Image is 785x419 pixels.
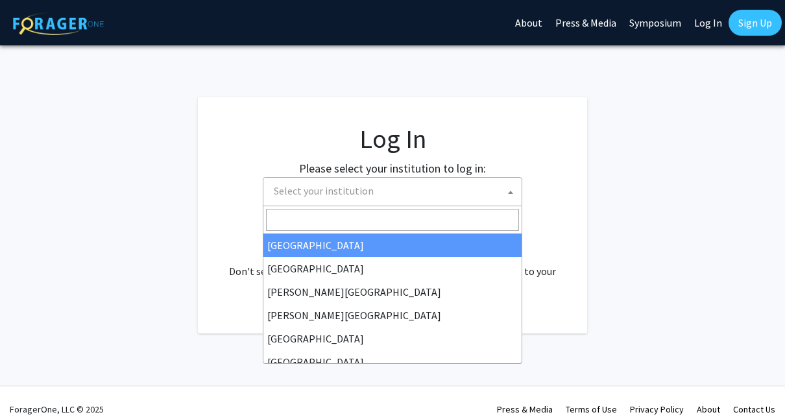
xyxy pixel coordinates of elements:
li: [PERSON_NAME][GEOGRAPHIC_DATA] [263,304,522,327]
li: [GEOGRAPHIC_DATA] [263,257,522,280]
span: Select your institution [269,178,522,204]
div: No account? . Don't see your institution? about bringing ForagerOne to your institution. [224,232,561,294]
span: Select your institution [263,177,522,206]
li: [GEOGRAPHIC_DATA] [263,327,522,350]
li: [GEOGRAPHIC_DATA] [263,233,522,257]
a: Sign Up [729,10,782,36]
li: [GEOGRAPHIC_DATA] [263,350,522,374]
li: [PERSON_NAME][GEOGRAPHIC_DATA] [263,280,522,304]
input: Search [266,209,519,231]
a: About [697,403,720,415]
h1: Log In [224,123,561,154]
a: Privacy Policy [630,403,684,415]
iframe: Chat [10,361,55,409]
img: ForagerOne Logo [13,12,104,35]
a: Press & Media [497,403,553,415]
span: Select your institution [274,184,374,197]
label: Please select your institution to log in: [299,160,486,177]
a: Contact Us [733,403,775,415]
a: Terms of Use [566,403,617,415]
